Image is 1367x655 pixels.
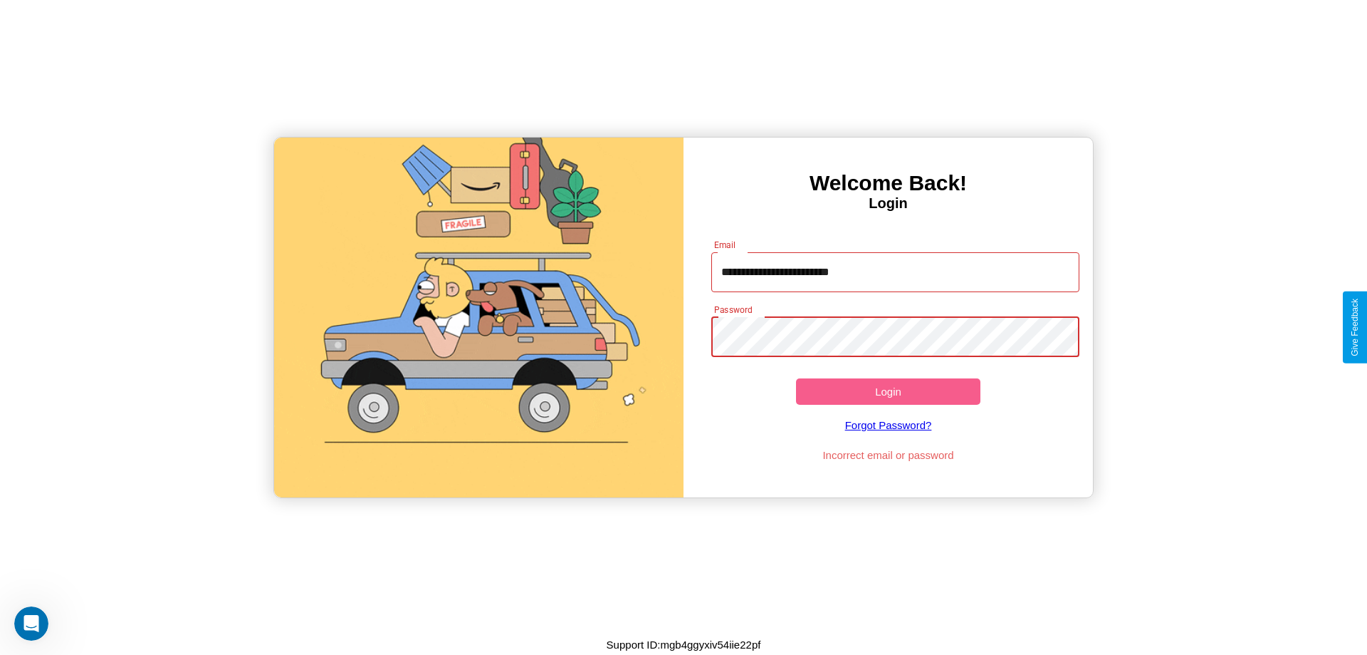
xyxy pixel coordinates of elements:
img: gif [274,138,683,497]
a: Forgot Password? [704,405,1073,445]
div: Give Feedback [1350,299,1360,356]
p: Incorrect email or password [704,445,1073,465]
p: Support ID: mgb4ggyxiv54iie22pf [607,635,761,654]
button: Login [796,378,980,405]
h4: Login [683,195,1093,212]
label: Email [714,239,736,251]
label: Password [714,304,752,316]
iframe: Intercom live chat [14,607,48,641]
h3: Welcome Back! [683,171,1093,195]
